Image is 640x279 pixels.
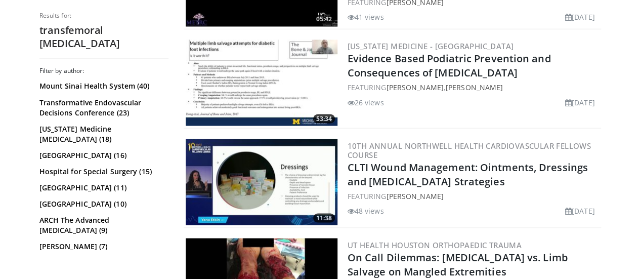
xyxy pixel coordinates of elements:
a: Hospital for Special Surgery (15) [39,166,166,176]
span: 11:38 [313,213,335,222]
li: 41 views [348,12,384,22]
a: [PERSON_NAME] [446,83,503,92]
h3: Filter by author: [39,67,168,75]
img: 33a77dd2-0d1f-4dd0-8aa2-71d2f4b0c1b5.300x170_q85_crop-smart_upscale.jpg [186,39,337,126]
a: CLTI Wound Management: Ointments, Dressings and [MEDICAL_DATA] Strategies [348,160,588,188]
a: [US_STATE] Medicine - [GEOGRAPHIC_DATA] [348,41,514,51]
a: [GEOGRAPHIC_DATA] (10) [39,198,166,209]
a: [PERSON_NAME] [386,191,443,201]
div: FEATURING [348,190,599,201]
p: Results for: [39,12,168,20]
a: 10th Annual Northwell Health Cardiovascular Fellows Course [348,140,591,160]
a: UT Health Houston Orthopaedic Trauma [348,240,522,250]
h2: transfemoral [MEDICAL_DATA] [39,24,168,50]
a: Evidence Based Podiatric Prevention and Consequences of [MEDICAL_DATA] [348,52,551,79]
img: 803b5d0c-5d3f-4ad3-be18-a4554d7b502c.300x170_q85_crop-smart_upscale.jpg [186,139,337,225]
a: Mount Sinai Health System (40) [39,81,166,91]
a: [GEOGRAPHIC_DATA] (16) [39,150,166,160]
a: [US_STATE] Medicine [MEDICAL_DATA] (18) [39,124,166,144]
li: 26 views [348,97,384,107]
a: ARCH The Advanced [MEDICAL_DATA] (9) [39,215,166,235]
a: Transformative Endovascular Decisions Conference (23) [39,97,166,117]
a: [GEOGRAPHIC_DATA] (11) [39,182,166,192]
span: 53:34 [313,114,335,123]
a: 11:38 [186,139,337,225]
span: 05:42 [313,15,335,24]
li: [DATE] [565,97,595,107]
li: 48 views [348,205,384,216]
li: [DATE] [565,12,595,22]
a: [PERSON_NAME] (7) [39,241,166,251]
a: 53:34 [186,39,337,126]
a: [PERSON_NAME] [386,83,443,92]
a: On Call Dilemmas: [MEDICAL_DATA] vs. Limb Salvage on Mangled Extremities [348,250,568,278]
div: FEATURING , [348,82,599,93]
li: [DATE] [565,205,595,216]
